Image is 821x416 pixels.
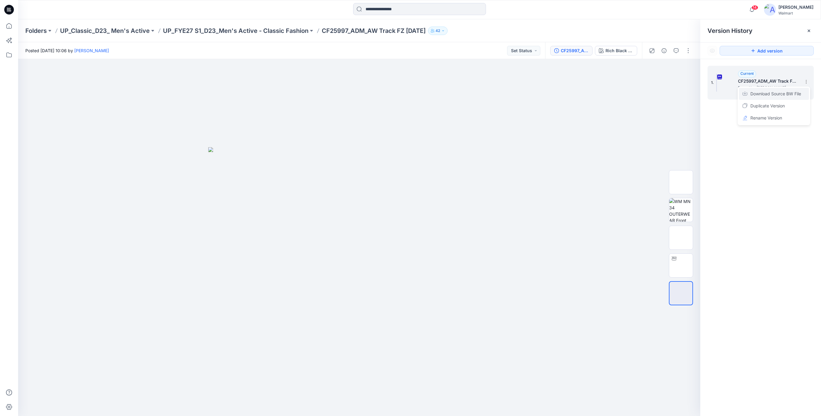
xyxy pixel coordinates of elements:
[659,46,669,56] button: Details
[60,27,150,35] a: UP_Classic_D23_ Men's Active
[669,198,693,222] img: WM MN 34 OUTERWEAR Front wo Avatar
[750,114,782,122] span: Rename Version
[322,27,426,35] p: CF25997_ADM_AW Track FZ [DATE]
[720,46,814,56] button: Add version
[716,74,717,92] img: CF25997_ADM_AW Track FZ 16AUG25
[764,4,776,16] img: avatar
[605,47,633,54] div: Rich Black / Rich Black / Greystone
[561,47,589,54] div: CF25997_ADM_AW Track FZ 16AUG25
[778,11,813,15] div: Walmart
[752,5,758,10] span: 14
[778,4,813,11] div: [PERSON_NAME]
[711,80,714,85] span: 1.
[595,46,637,56] button: Rich Black / Rich Black / Greystone
[750,102,785,110] span: Duplicate Version
[708,46,717,56] button: Show Hidden Versions
[550,46,593,56] button: CF25997_ADM_AW Track FZ [DATE]
[163,27,308,35] a: UP_FYE27 S1_D23_Men's Active - Classic Fashion
[738,85,798,91] span: Posted by: Chantal Blommerde
[428,27,448,35] button: 42
[436,27,440,34] p: 42
[740,71,754,76] span: Current
[74,48,109,53] a: [PERSON_NAME]
[807,28,811,33] button: Close
[25,27,47,35] a: Folders
[25,47,109,54] span: Posted [DATE] 10:06 by
[738,78,798,85] h5: CF25997_ADM_AW Track FZ 16AUG25
[708,27,752,34] span: Version History
[750,90,801,97] span: Download Source BW File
